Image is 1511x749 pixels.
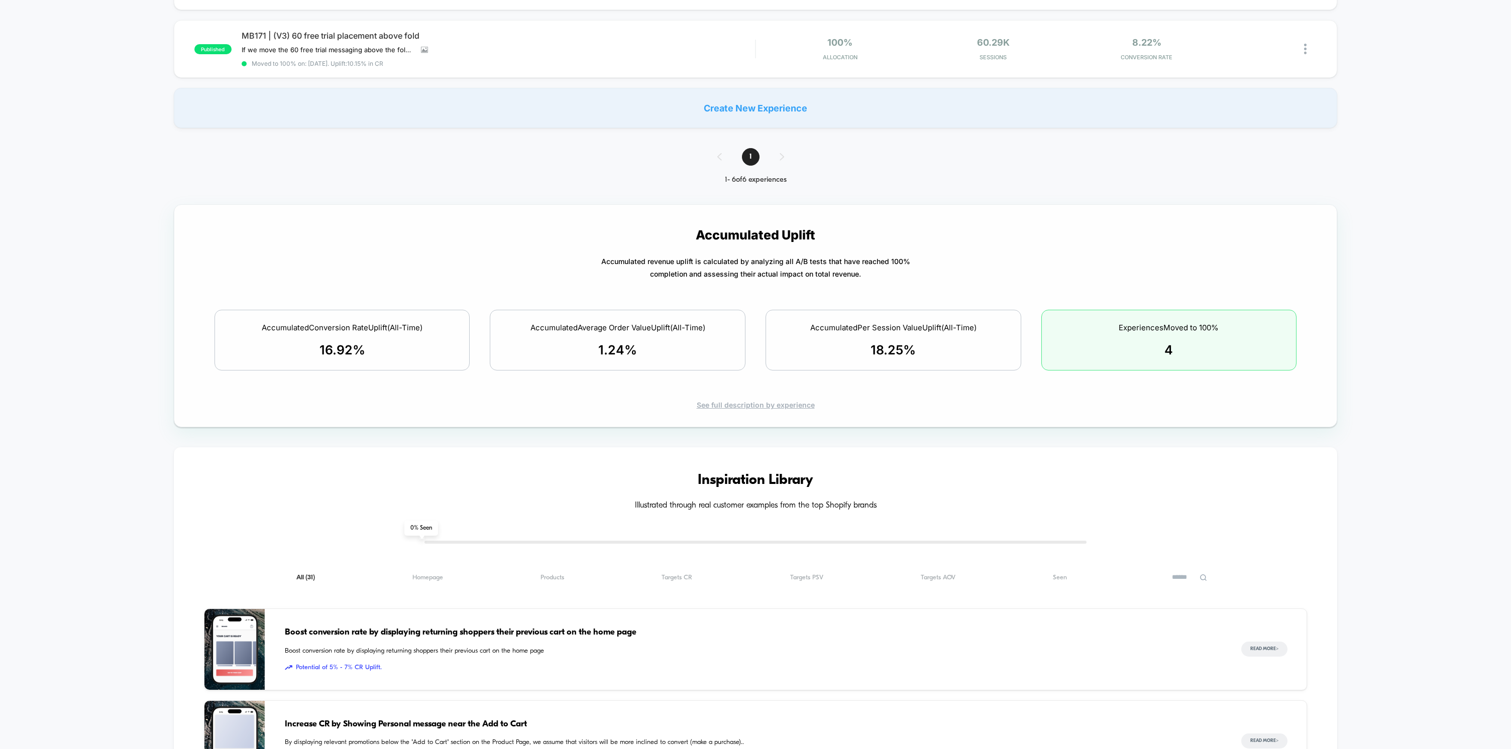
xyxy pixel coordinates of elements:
[285,737,1221,747] span: By displaying relevant promotions below the "Add to Cart" section on the Product Page, we assume ...
[242,46,413,54] span: If we move the 60 free trial messaging above the fold for mobile,then conversions will increase,b...
[707,176,804,184] div: 1 - 6 of 6 experiences
[1304,44,1307,54] img: close
[296,574,315,581] span: All
[662,574,692,581] span: Targets CR
[192,401,1319,409] div: See full description by experience
[598,342,637,357] span: 1.24 %
[285,646,1221,656] span: Boost conversion rate by displaying returning shoppers their previous cart on the home page
[921,574,955,581] span: Targets AOV
[174,88,1337,128] div: Create New Experience
[977,37,1010,48] span: 60.29k
[1164,342,1173,357] span: 4
[412,574,443,581] span: Homepage
[262,323,422,332] span: Accumulated Conversion Rate Uplift (All-Time)
[204,501,1307,511] h4: Illustrated through real customer examples from the top Shopify brands
[1241,642,1287,657] button: Read More>
[919,54,1067,61] span: Sessions
[1072,54,1221,61] span: CONVERSION RATE
[1241,733,1287,748] button: Read More>
[810,323,977,332] span: Accumulated Per Session Value Uplift (All-Time)
[530,323,705,332] span: Accumulated Average Order Value Uplift (All-Time)
[204,472,1307,488] h3: Inspiration Library
[823,54,857,61] span: Allocation
[742,148,760,166] span: 1
[696,227,815,242] p: Accumulated Uplift
[871,342,916,357] span: 18.25 %
[285,718,1221,731] span: Increase CR by Showing Personal message near the Add to Cart
[1132,37,1161,48] span: 8.22%
[319,342,365,357] span: 16.92 %
[1053,574,1067,581] span: Seen
[204,609,265,690] img: Boost conversion rate by displaying returning shoppers their previous cart on the home page
[1119,323,1219,332] span: Experiences Moved to 100%
[285,663,1221,673] span: Potential of 5% - 7% CR Uplift.
[601,255,910,280] p: Accumulated revenue uplift is calculated by analyzing all A/B tests that have reached 100% comple...
[827,37,852,48] span: 100%
[242,31,755,41] span: MB171 | (V3) 60 free trial placement above fold
[404,521,438,536] span: 0 % Seen
[252,60,383,67] span: Moved to 100% on: [DATE] . Uplift: 10.15% in CR
[194,44,232,54] span: published
[541,574,564,581] span: Products
[790,574,823,581] span: Targets PSV
[305,574,315,581] span: ( 31 )
[285,626,1221,639] span: Boost conversion rate by displaying returning shoppers their previous cart on the home page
